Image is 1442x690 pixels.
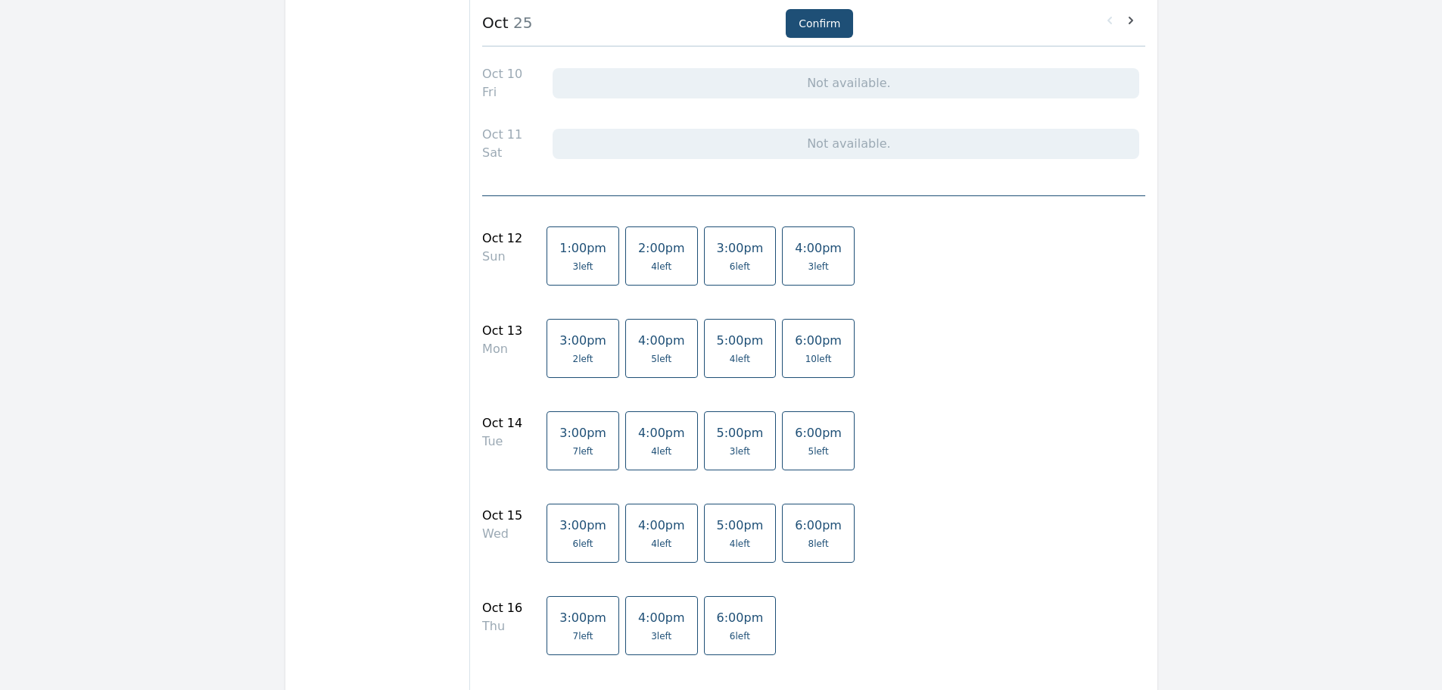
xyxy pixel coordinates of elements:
div: Oct 10 [482,65,522,83]
div: Oct 16 [482,599,522,617]
span: 5:00pm [717,333,764,348]
div: Oct 11 [482,126,522,144]
span: 3:00pm [559,518,606,532]
div: Mon [482,340,522,358]
div: Wed [482,525,522,543]
span: 4 left [651,538,671,550]
div: Sun [482,248,522,266]
span: 7 left [573,630,593,642]
span: 6 left [730,630,750,642]
span: 8 left [808,538,829,550]
span: 3:00pm [559,426,606,440]
span: 6 left [730,261,750,273]
span: 6:00pm [795,426,842,440]
span: 5 left [651,353,671,365]
div: Oct 13 [482,322,522,340]
div: Thu [482,617,522,635]
div: Sat [482,144,522,162]
span: 6:00pm [717,610,764,625]
span: 4 left [651,445,671,457]
span: 6:00pm [795,333,842,348]
span: 5:00pm [717,426,764,440]
span: 4:00pm [638,610,685,625]
span: 3:00pm [559,333,606,348]
div: Oct 15 [482,507,522,525]
span: 4:00pm [638,518,685,532]
div: Tue [482,432,522,451]
button: Confirm [786,9,853,38]
span: 3 left [730,445,750,457]
span: 5 left [808,445,829,457]
span: 4 left [730,353,750,365]
span: 3:00pm [717,241,764,255]
div: Oct 12 [482,229,522,248]
div: Not available. [553,68,1138,98]
span: 25 [509,14,533,32]
span: 3:00pm [559,610,606,625]
span: 1:00pm [559,241,606,255]
span: 6 left [573,538,593,550]
span: 4 left [651,261,671,273]
span: 2 left [573,353,593,365]
div: Oct 14 [482,414,522,432]
span: 2:00pm [638,241,685,255]
span: 5:00pm [717,518,764,532]
span: 4:00pm [638,333,685,348]
span: 7 left [573,445,593,457]
span: 3 left [573,261,593,273]
span: 3 left [651,630,671,642]
span: 3 left [808,261,829,273]
span: 6:00pm [795,518,842,532]
div: Not available. [553,129,1138,159]
span: 10 left [805,353,832,365]
strong: Oct [482,14,509,32]
span: 4:00pm [795,241,842,255]
div: Fri [482,83,522,101]
span: 4 left [730,538,750,550]
span: 4:00pm [638,426,685,440]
